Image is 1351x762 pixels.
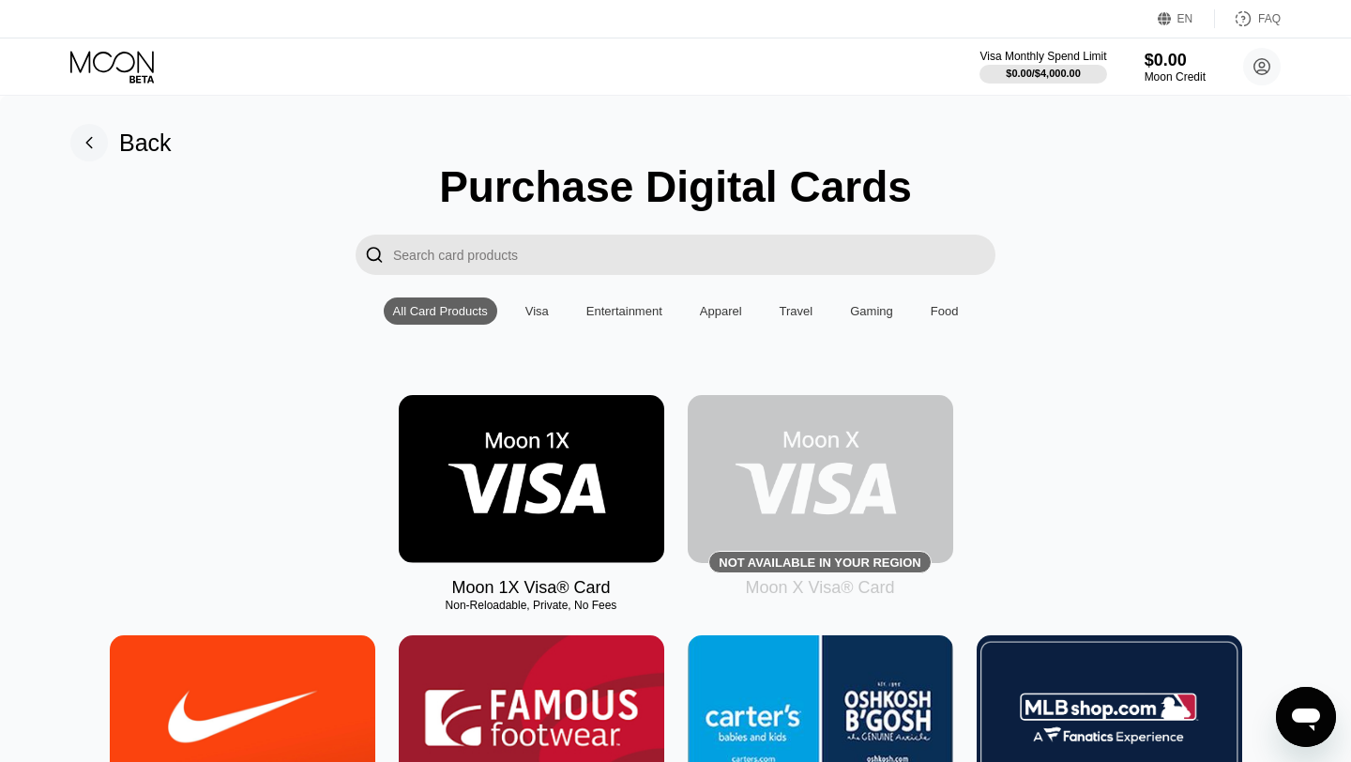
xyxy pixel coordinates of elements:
[921,297,968,325] div: Food
[1177,12,1193,25] div: EN
[365,244,384,266] div: 
[356,235,393,275] div: 
[1006,68,1081,79] div: $0.00 / $4,000.00
[451,578,610,598] div: Moon 1X Visa® Card
[770,297,823,325] div: Travel
[979,50,1106,63] div: Visa Monthly Spend Limit
[1276,687,1336,747] iframe: Button to launch messaging window
[1145,51,1206,84] div: $0.00Moon Credit
[719,556,920,570] div: Not available in your region
[688,395,953,563] div: Not available in your region
[119,130,172,157] div: Back
[780,304,813,318] div: Travel
[1215,9,1281,28] div: FAQ
[700,304,742,318] div: Apparel
[525,304,549,318] div: Visa
[439,161,912,212] div: Purchase Digital Cards
[516,297,558,325] div: Visa
[745,578,894,598] div: Moon X Visa® Card
[393,304,488,318] div: All Card Products
[586,304,662,318] div: Entertainment
[979,50,1106,84] div: Visa Monthly Spend Limit$0.00/$4,000.00
[1258,12,1281,25] div: FAQ
[399,599,664,612] div: Non-Reloadable, Private, No Fees
[1158,9,1215,28] div: EN
[691,297,751,325] div: Apparel
[1145,51,1206,70] div: $0.00
[1145,70,1206,84] div: Moon Credit
[70,124,172,161] div: Back
[841,297,903,325] div: Gaming
[393,235,995,275] input: Search card products
[931,304,959,318] div: Food
[850,304,893,318] div: Gaming
[577,297,672,325] div: Entertainment
[384,297,497,325] div: All Card Products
